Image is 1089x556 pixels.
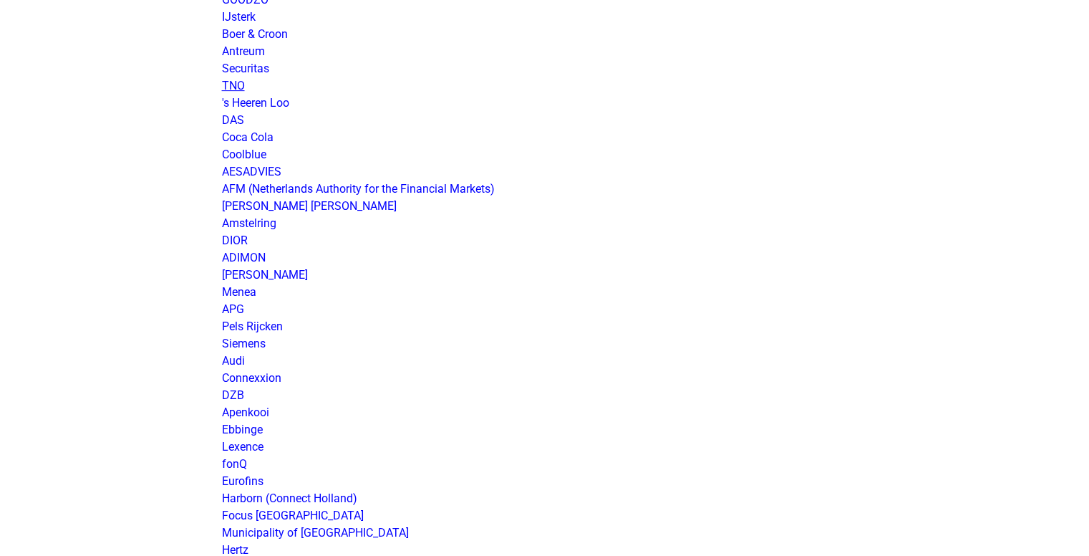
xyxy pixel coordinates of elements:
a: DAS [222,113,244,127]
a: Harborn (Connect Holland) [222,492,357,505]
a: [PERSON_NAME] [PERSON_NAME] [222,199,397,213]
a: 's Heeren Loo [222,96,289,110]
a: Coolblue [222,148,266,161]
a: Pels Rijcken [222,320,283,333]
a: AESADVIES [222,165,281,178]
a: Eurofins [222,474,263,488]
a: APG [222,302,244,316]
a: Lexence [222,440,263,454]
a: Antreum [222,44,265,58]
a: fonQ [222,457,247,471]
a: TNO [222,79,245,92]
a: Amstelring [222,216,276,230]
a: DIOR [222,234,248,247]
a: DZB [222,388,244,402]
a: Apenkooi [222,406,269,419]
a: [PERSON_NAME] [222,268,308,282]
a: IJsterk [222,10,256,24]
a: Siemens [222,337,266,350]
a: Coca Cola [222,130,274,144]
a: Focus [GEOGRAPHIC_DATA] [222,509,364,522]
a: Connexxion [222,371,281,385]
a: Audi [222,354,245,368]
a: AFM (Netherlands Authority for the Financial Markets) [222,182,495,196]
a: Ebbinge [222,423,263,436]
a: Municipality of [GEOGRAPHIC_DATA] [222,526,409,540]
a: Securitas [222,62,269,75]
a: Boer & Croon [222,27,288,41]
a: Menea [222,285,256,299]
a: ADIMON [222,251,266,264]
